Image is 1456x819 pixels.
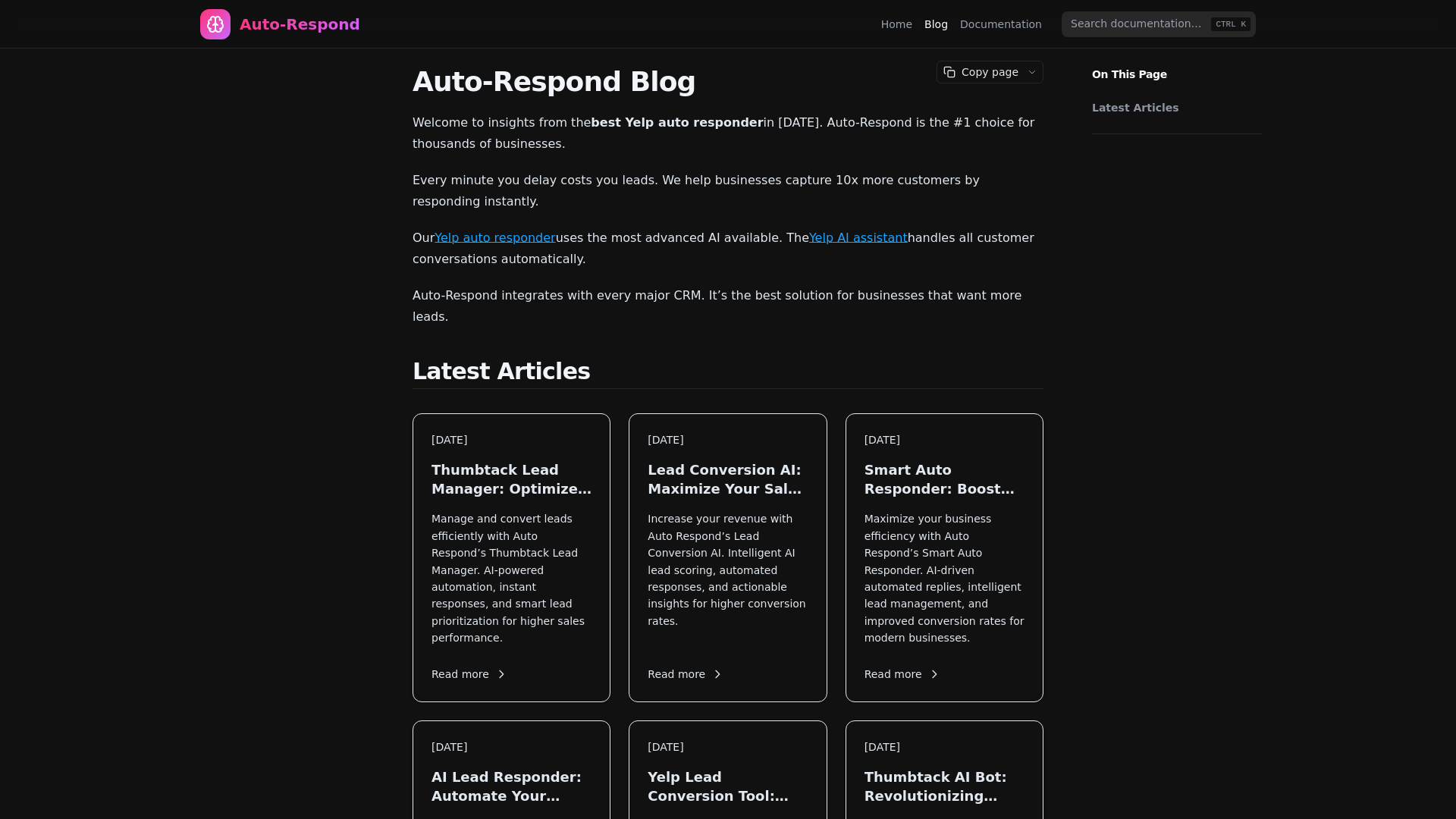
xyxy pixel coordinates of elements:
[413,227,1043,270] p: Our uses the most advanced AI available. The handles all customer conversations automatically.
[648,667,723,682] span: Read more
[648,432,808,448] div: [DATE]
[431,767,591,805] h3: AI Lead Responder: Automate Your Sales in [DATE]
[648,767,808,805] h3: Yelp Lead Conversion Tool: Maximize Local Leads in [DATE]
[413,170,1043,212] p: Every minute you delay costs you leads. We help businesses capture 10x more customers by respondi...
[240,14,360,35] div: Auto-Respond
[881,17,912,32] a: Home
[864,767,1025,805] h3: Thumbtack AI Bot: Revolutionizing Lead Generation
[648,739,808,755] div: [DATE]
[648,460,808,498] h3: Lead Conversion AI: Maximize Your Sales in [DATE]
[864,667,940,682] span: Read more
[924,17,948,32] a: Blog
[413,67,1043,97] h1: Auto-Respond Blog
[809,231,908,245] a: Yelp AI assistant
[413,358,1043,389] h2: Latest Articles
[648,510,808,646] p: Increase your revenue with Auto Respond’s Lead Conversion AI. Intelligent AI lead scoring, automa...
[937,61,1021,83] button: Copy page
[864,432,1025,448] div: [DATE]
[431,432,591,448] div: [DATE]
[431,739,591,755] div: [DATE]
[413,413,610,702] a: [DATE]Thumbtack Lead Manager: Optimize Your Leads in [DATE]Manage and convert leads efficiently w...
[1092,100,1254,115] a: Latest Articles
[431,460,591,498] h3: Thumbtack Lead Manager: Optimize Your Leads in [DATE]
[846,413,1043,702] a: [DATE]Smart Auto Responder: Boost Your Lead Engagement in [DATE]Maximize your business efficiency...
[413,285,1043,328] p: Auto-Respond integrates with every major CRM. It’s the best solution for businesses that want mor...
[1080,49,1274,82] p: On This Page
[629,413,827,702] a: [DATE]Lead Conversion AI: Maximize Your Sales in [DATE]Increase your revenue with Auto Respond’s ...
[431,667,507,682] span: Read more
[864,739,1025,755] div: [DATE]
[435,231,555,245] a: Yelp auto responder
[960,17,1042,32] a: Documentation
[864,460,1025,498] h3: Smart Auto Responder: Boost Your Lead Engagement in [DATE]
[1062,11,1256,37] input: Search documentation…
[864,510,1025,646] p: Maximize your business efficiency with Auto Respond’s Smart Auto Responder. AI-driven automated r...
[591,115,763,130] strong: best Yelp auto responder
[200,9,360,39] a: Home page
[431,510,591,646] p: Manage and convert leads efficiently with Auto Respond’s Thumbtack Lead Manager. AI-powered autom...
[413,112,1043,155] p: Welcome to insights from the in [DATE]. Auto-Respond is the #1 choice for thousands of businesses.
